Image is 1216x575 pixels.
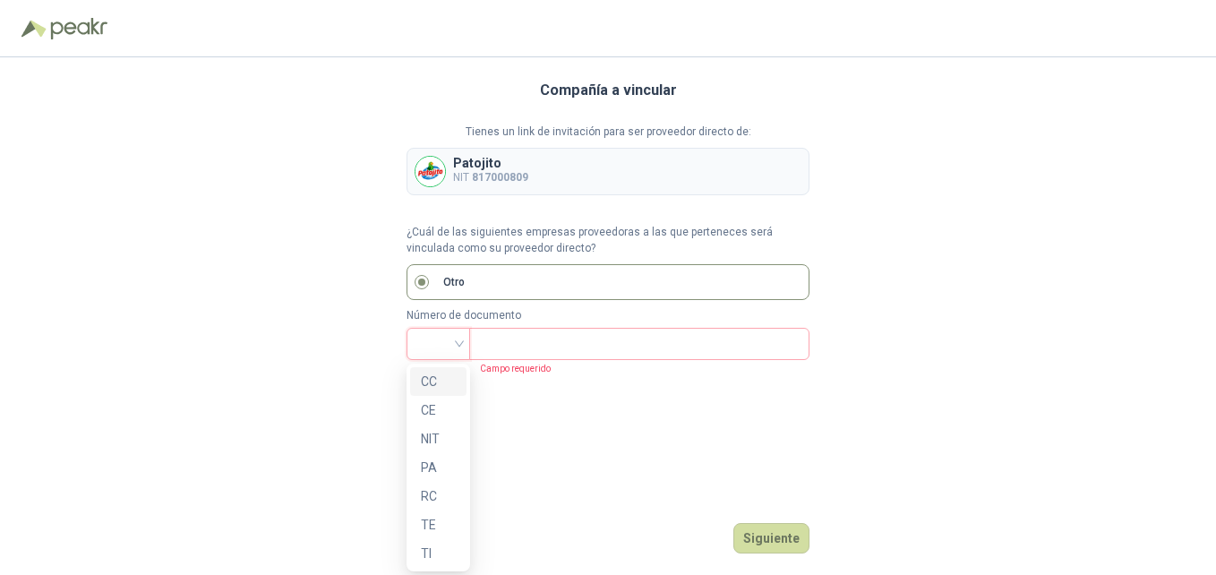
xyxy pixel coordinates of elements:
div: NIT [410,425,467,453]
img: Company Logo [415,157,445,186]
div: CE [410,396,467,425]
b: 817000809 [472,171,528,184]
div: RC [421,486,456,506]
div: TE [421,515,456,535]
div: PA [421,458,456,477]
h3: Compañía a vincular [540,79,677,102]
div: CC [421,372,456,391]
div: TI [421,544,456,563]
img: Logo [21,20,47,38]
p: Tienes un link de invitación para ser proveedor directo de: [407,124,809,141]
div: TE [410,511,467,539]
p: Campo requerido [469,360,551,376]
div: TI [410,539,467,568]
div: CC [410,367,467,396]
div: CE [421,400,456,420]
img: Peakr [50,18,107,39]
p: Otro [443,274,465,291]
p: ¿Cuál de las siguientes empresas proveedoras a las que perteneces será vinculada como su proveedo... [407,224,809,258]
button: Siguiente [733,523,809,554]
div: PA [410,453,467,482]
p: Número de documento [407,307,809,324]
p: Patojito [453,157,528,169]
p: Campo requerido [407,360,469,390]
div: NIT [421,429,456,449]
div: RC [410,482,467,511]
p: NIT [453,169,528,186]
